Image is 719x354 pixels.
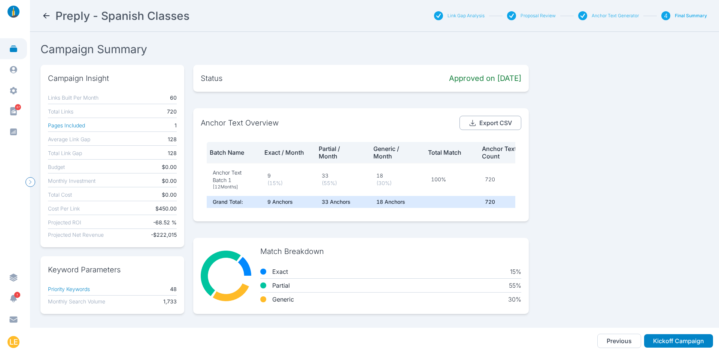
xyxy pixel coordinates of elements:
[163,297,177,306] b: 1,733
[48,285,90,294] button: Priority Keywords
[479,196,533,208] td: 720
[267,172,310,179] p: 9
[207,196,261,208] td: Grand Total:
[48,121,85,130] button: Pages Included
[170,285,177,294] b: 48
[322,179,364,187] p: ( 55 %)
[267,179,310,187] p: ( 15 %)
[168,135,177,144] b: 128
[261,196,316,208] td: 9 Anchor s
[260,245,521,257] p: Match Breakdown
[376,172,419,179] p: 18
[162,176,177,185] b: $0.00
[675,13,707,19] button: Final Summary
[168,149,177,158] b: 128
[376,179,419,187] p: ( 30 %)
[162,163,177,172] b: $0.00
[644,334,713,348] button: Kickoff Campaign
[15,104,21,110] span: 87
[167,107,177,116] b: 720
[48,230,104,239] button: Projected Net Revenue
[319,145,360,160] p: Partial / Month
[201,117,279,129] p: Anchor Text Overview
[431,176,473,183] p: 100%
[459,116,521,130] button: Export CSV
[482,145,530,160] p: Anchor Text Count
[4,6,22,18] img: linklaunch_small.2ae18699.png
[272,296,294,303] b: generic
[155,204,177,213] b: $450.00
[48,93,98,102] button: Links Built Per Month
[40,42,709,56] h2: Campaign Summary
[201,72,222,84] p: Status
[48,218,81,227] button: Projected ROI
[521,13,556,19] button: Proposal Review
[373,145,415,160] p: Generic / Month
[175,121,177,130] b: 1
[510,268,521,275] p: 15 %
[48,204,80,213] button: Cost Per Link
[508,296,521,303] p: 30 %
[428,149,476,156] p: Total Match
[316,196,370,208] td: 33 Anchor s
[509,282,521,289] p: 55 %
[170,93,177,102] b: 60
[592,13,639,19] button: Anchor Text Generator
[151,230,177,239] b: -$222,015
[213,169,255,184] p: Anchor Text Batch 1
[48,135,90,144] button: Average Link Gap
[48,72,177,84] p: Campaign Insight
[55,9,189,22] h2: Preply - Spanish Classes
[48,107,73,116] button: Total Links
[272,268,288,275] b: exact
[48,190,72,199] button: Total Cost
[48,297,105,306] button: Monthly Search Volume
[322,172,364,179] p: 33
[264,149,306,156] p: Exact / Month
[210,149,252,156] p: Batch Name
[485,176,527,183] p: 720
[48,149,82,158] button: Total Link Gap
[153,218,177,227] b: -68.52 %
[370,196,425,208] td: 18 Anchor s
[162,190,177,199] b: $0.00
[597,334,641,348] button: Previous
[48,264,177,276] p: Keyword Parameters
[272,282,290,289] b: partial
[213,184,255,190] p: [ 12 Month s ]
[48,176,95,185] button: Monthly Investment
[448,13,485,19] button: Link Gap Analysis
[661,11,670,20] div: 4
[48,163,65,172] button: Budget
[449,72,521,84] b: Approved on [DATE]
